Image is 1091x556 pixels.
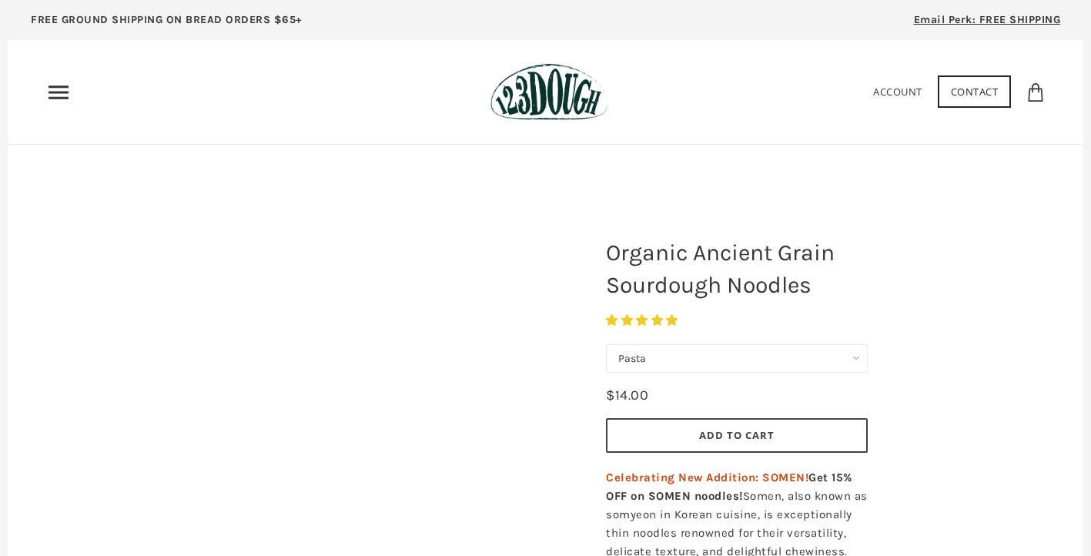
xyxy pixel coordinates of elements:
button: Add to Cart [606,418,868,453]
p: FREE GROUND SHIPPING ON BREAD ORDERS $65+ [31,12,303,28]
h1: Organic Ancient Grain Sourdough Noodles [594,229,879,309]
span: Celebrating New Addition: SOMEN! [606,471,808,484]
a: FREE GROUND SHIPPING ON BREAD ORDERS $65+ [8,8,326,40]
strong: Get 15% OFF on SOMEN noodles! [606,471,852,503]
span: 4.85 stars [606,313,681,327]
span: Add to Cart [699,428,775,442]
span: Email Perk: FREE SHIPPING [914,13,1061,26]
img: 123Dough Bakery [490,63,608,121]
a: Contact [938,75,1012,108]
div: $14.00 [606,384,648,407]
a: Email Perk: FREE SHIPPING [891,8,1084,40]
nav: Primary [46,80,71,105]
a: Account [873,85,922,99]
